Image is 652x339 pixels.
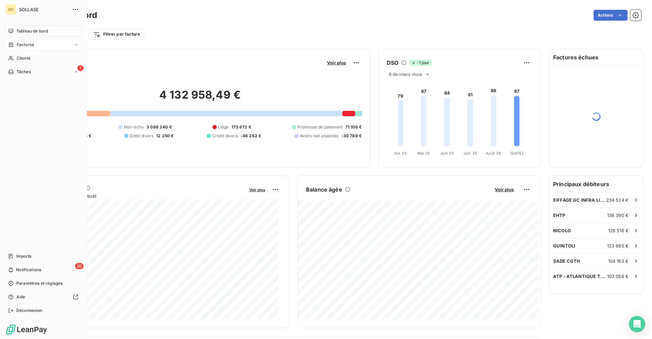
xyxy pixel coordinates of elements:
span: Factures [17,42,34,48]
span: Clients [17,55,30,61]
tspan: Mai 25 [417,151,430,156]
span: 136 390 € [607,213,629,218]
span: 104 163 € [608,258,629,264]
span: Tableau de bord [16,28,48,34]
span: SOLLASE [19,7,68,12]
span: -46 262 € [240,133,261,139]
span: Paramètres et réglages [16,280,62,286]
span: 6 derniers mois [389,72,422,77]
span: 71 106 € [345,124,362,130]
tspan: Avr. 25 [394,151,407,156]
tspan: Juin 25 [440,151,454,156]
tspan: Juil. 25 [464,151,477,156]
button: Actions [594,10,628,21]
span: 12 250 € [156,133,174,139]
tspan: Août 25 [486,151,501,156]
h6: Balance âgée [306,185,342,194]
span: Voir plus [249,187,265,192]
span: NICOLO [553,228,571,233]
span: Litige [218,124,229,130]
span: Tâches [17,69,31,75]
span: Déconnexion [16,307,42,314]
span: 126 516 € [608,228,629,233]
h6: Factures échues [549,49,644,65]
tspan: [DATE] [510,151,523,156]
button: Voir plus [493,186,516,193]
span: 173 672 € [232,124,251,130]
span: 234 524 € [606,197,629,203]
span: 123 685 € [607,243,629,248]
span: 103 056 € [607,274,629,279]
span: Aide [16,294,25,300]
h6: Principaux débiteurs [549,176,644,192]
span: Imports [16,253,31,259]
span: Débit divers [130,133,153,139]
span: Voir plus [495,187,514,192]
span: 1 [77,65,84,71]
span: Voir plus [327,60,346,65]
span: Crédit divers [212,133,238,139]
a: Aide [5,292,81,302]
button: Voir plus [247,186,267,193]
span: Chiffre d'affaires mensuel [38,192,244,199]
button: Filtrer par facture [89,29,144,40]
span: -1 jour [409,60,431,66]
span: 20 [75,263,84,269]
img: Logo LeanPay [5,324,48,335]
h2: 4 132 958,49 € [38,88,362,108]
span: Promesse de paiement [297,124,343,130]
div: Open Intercom Messenger [629,316,645,332]
button: Voir plus [325,60,348,66]
span: SADE CGTH [553,258,580,264]
span: Notifications [16,267,41,273]
span: ATP - ATLANTIQUE TRAVAUX PUBLICS [553,274,607,279]
span: GUINTOLI [553,243,575,248]
span: Non-échu [124,124,144,130]
span: -30 789 € [341,133,362,139]
span: EHTP [553,213,565,218]
span: EIFFAGE GC INFRA LINEAIRES [553,197,606,203]
h6: DSO [387,59,398,67]
div: SO [5,4,16,15]
span: Avoirs non associés [300,133,339,139]
span: 3 086 240 € [146,124,172,130]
